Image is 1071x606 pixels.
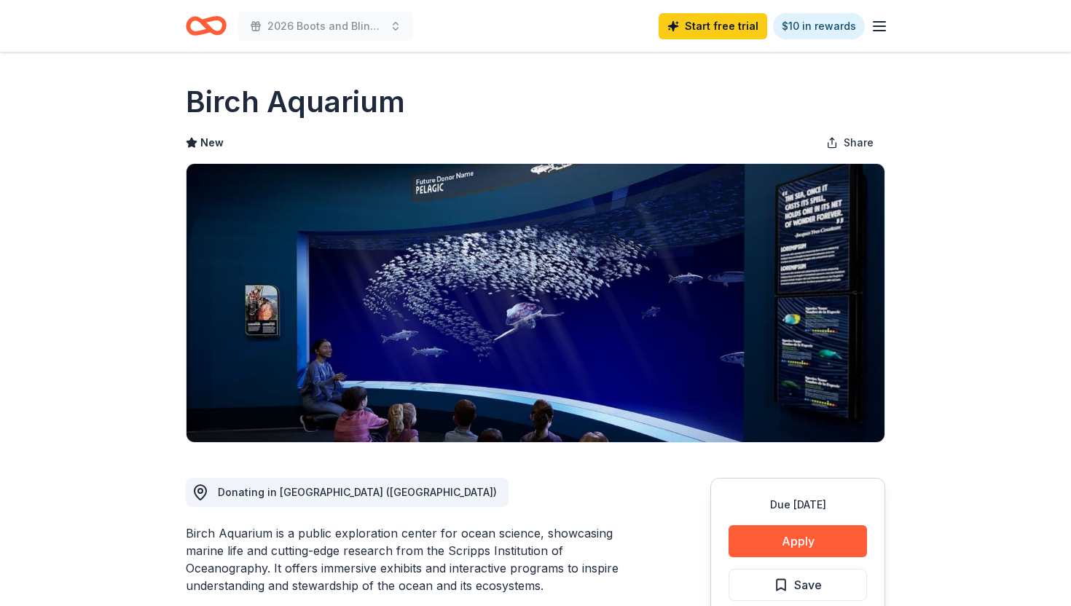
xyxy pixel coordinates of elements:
button: 2026 Boots and Bling Silent Auction Parents Night [238,12,413,41]
span: 2026 Boots and Bling Silent Auction Parents Night [267,17,384,35]
div: Birch Aquarium is a public exploration center for ocean science, showcasing marine life and cutti... [186,524,640,594]
a: Start free trial [659,13,767,39]
div: Due [DATE] [729,496,867,513]
button: Apply [729,525,867,557]
span: New [200,134,224,151]
h1: Birch Aquarium [186,82,405,122]
a: $10 in rewards [773,13,865,39]
a: Home [186,9,227,43]
img: Image for Birch Aquarium [187,164,884,442]
span: Donating in [GEOGRAPHIC_DATA] ([GEOGRAPHIC_DATA]) [218,486,497,498]
span: Share [844,134,874,151]
button: Share [815,128,885,157]
button: Save [729,569,867,601]
span: Save [794,575,822,594]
